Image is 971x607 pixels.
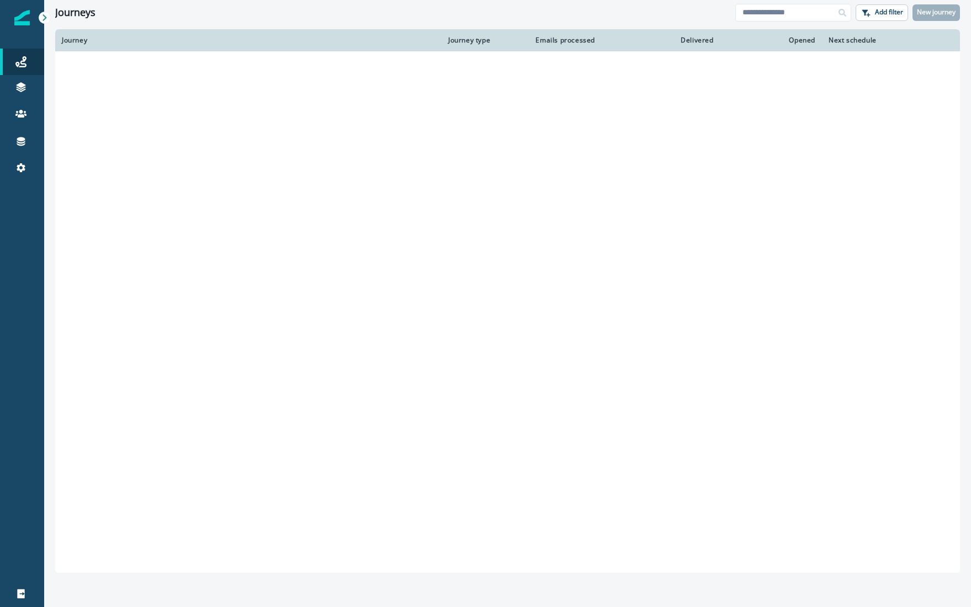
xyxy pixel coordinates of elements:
div: Delivered [608,36,714,45]
div: Next schedule [829,36,926,45]
button: Add filter [856,4,908,21]
p: New journey [917,8,956,16]
div: Journey type [448,36,518,45]
div: Journey [62,36,435,45]
button: New journey [912,4,960,21]
h1: Journeys [55,7,95,19]
img: Inflection [14,10,30,25]
div: Emails processed [531,36,595,45]
p: Add filter [875,8,903,16]
div: Opened [727,36,815,45]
